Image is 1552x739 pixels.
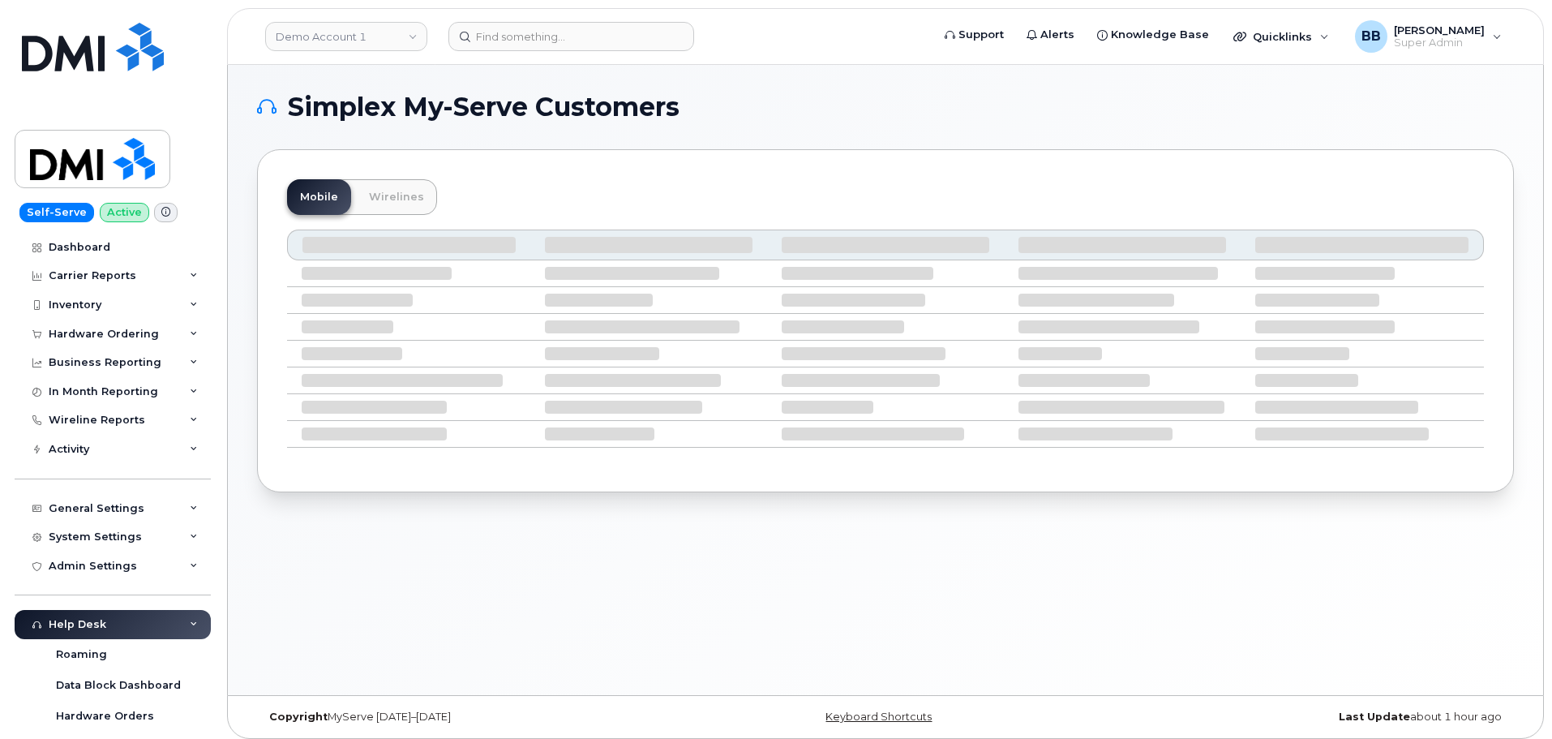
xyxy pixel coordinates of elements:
[356,179,437,215] a: Wirelines
[288,95,680,119] span: Simplex My-Serve Customers
[1095,711,1514,724] div: about 1 hour ago
[287,179,351,215] a: Mobile
[257,711,676,724] div: MyServe [DATE]–[DATE]
[825,711,932,723] a: Keyboard Shortcuts
[1339,711,1410,723] strong: Last Update
[269,711,328,723] strong: Copyright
